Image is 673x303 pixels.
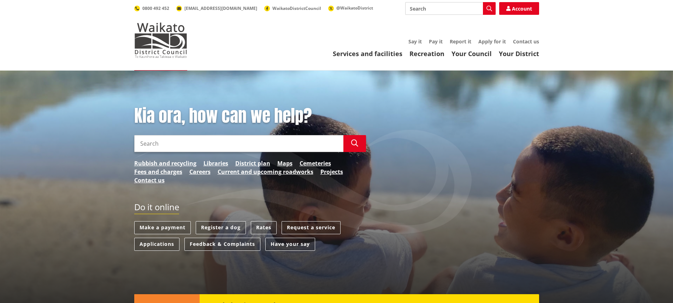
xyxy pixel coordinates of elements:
[429,38,443,45] a: Pay it
[176,5,257,11] a: [EMAIL_ADDRESS][DOMAIN_NAME]
[513,38,539,45] a: Contact us
[265,238,315,251] a: Have your say
[134,221,191,234] a: Make a payment
[134,202,179,214] h2: Do it online
[405,2,496,15] input: Search input
[142,5,169,11] span: 0800 492 452
[282,221,341,234] a: Request a service
[277,159,293,168] a: Maps
[409,49,444,58] a: Recreation
[336,5,373,11] span: @WaikatoDistrict
[408,38,422,45] a: Say it
[134,135,343,152] input: Search input
[320,168,343,176] a: Projects
[272,5,321,11] span: WaikatoDistrictCouncil
[134,23,187,58] img: Waikato District Council - Te Kaunihera aa Takiwaa o Waikato
[196,221,246,234] a: Register a dog
[134,159,196,168] a: Rubbish and recycling
[640,273,666,299] iframe: Messenger Launcher
[499,2,539,15] a: Account
[189,168,211,176] a: Careers
[134,176,165,184] a: Contact us
[478,38,506,45] a: Apply for it
[184,5,257,11] span: [EMAIL_ADDRESS][DOMAIN_NAME]
[134,5,169,11] a: 0800 492 452
[333,49,402,58] a: Services and facilities
[134,238,179,251] a: Applications
[235,159,270,168] a: District plan
[251,221,277,234] a: Rates
[134,168,182,176] a: Fees and charges
[184,238,260,251] a: Feedback & Complaints
[499,49,539,58] a: Your District
[450,38,471,45] a: Report it
[264,5,321,11] a: WaikatoDistrictCouncil
[328,5,373,11] a: @WaikatoDistrict
[134,106,366,126] h1: Kia ora, how can we help?
[218,168,313,176] a: Current and upcoming roadworks
[451,49,492,58] a: Your Council
[203,159,228,168] a: Libraries
[300,159,331,168] a: Cemeteries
